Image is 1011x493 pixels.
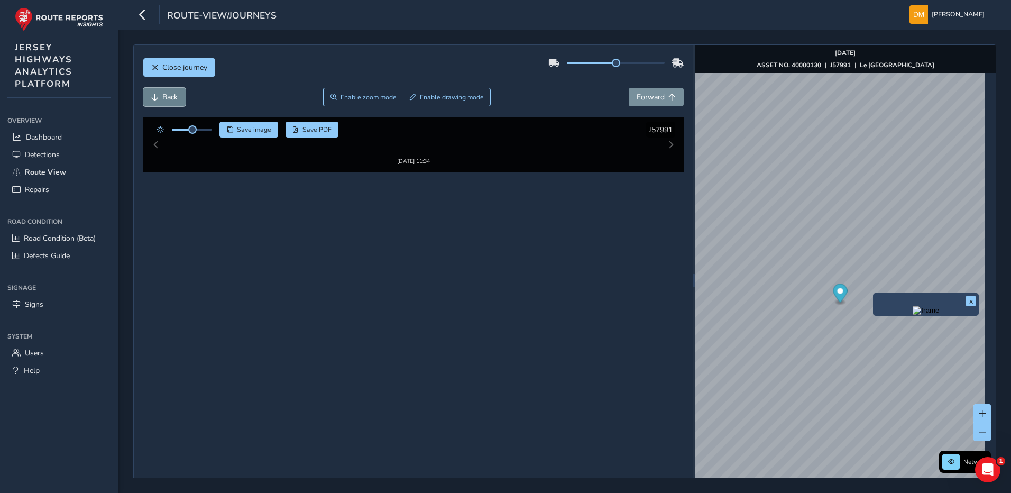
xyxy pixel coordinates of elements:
span: Close journey [162,62,207,72]
img: rr logo [15,7,103,31]
div: Signage [7,280,111,296]
img: Thumbnail frame [381,133,446,143]
span: Save image [237,125,271,134]
button: [PERSON_NAME] [909,5,988,24]
div: Map marker [833,284,847,306]
button: Draw [403,88,491,106]
a: Help [7,362,111,379]
a: Repairs [7,181,111,198]
a: Route View [7,163,111,181]
span: Network [963,458,988,466]
button: Close journey [143,58,215,77]
span: Enable drawing mode [420,93,484,102]
span: Users [25,348,44,358]
span: Forward [637,92,665,102]
button: x [966,296,976,306]
strong: ASSET NO. 40000130 [757,61,821,69]
span: Route View [25,167,66,177]
strong: Le [GEOGRAPHIC_DATA] [860,61,934,69]
iframe: Intercom live chat [975,457,1000,482]
button: PDF [286,122,339,138]
div: | | [757,61,934,69]
strong: [DATE] [835,49,856,57]
span: route-view/journeys [167,9,277,24]
a: Dashboard [7,129,111,146]
button: Save [219,122,278,138]
span: JERSEY HIGHWAYS ANALYTICS PLATFORM [15,41,72,90]
button: Preview frame [876,306,976,313]
span: Defects Guide [24,251,70,261]
span: Signs [25,299,43,309]
a: Signs [7,296,111,313]
button: Zoom [323,88,403,106]
span: 1 [997,457,1005,465]
div: [DATE] 11:34 [381,143,446,151]
span: Repairs [25,185,49,195]
strong: J57991 [830,61,851,69]
span: Road Condition (Beta) [24,233,96,243]
div: System [7,328,111,344]
a: Road Condition (Beta) [7,230,111,247]
img: diamond-layout [909,5,928,24]
span: Save PDF [302,125,332,134]
button: Back [143,88,186,106]
div: Overview [7,113,111,129]
span: Detections [25,150,60,160]
button: Forward [629,88,684,106]
span: J57991 [649,125,673,135]
a: Users [7,344,111,362]
span: Help [24,366,40,376]
div: Road Condition [7,214,111,230]
img: frame [913,306,939,315]
span: [PERSON_NAME] [932,5,985,24]
span: Back [162,92,178,102]
a: Detections [7,146,111,163]
span: Enable zoom mode [341,93,397,102]
a: Defects Guide [7,247,111,264]
span: Dashboard [26,132,62,142]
